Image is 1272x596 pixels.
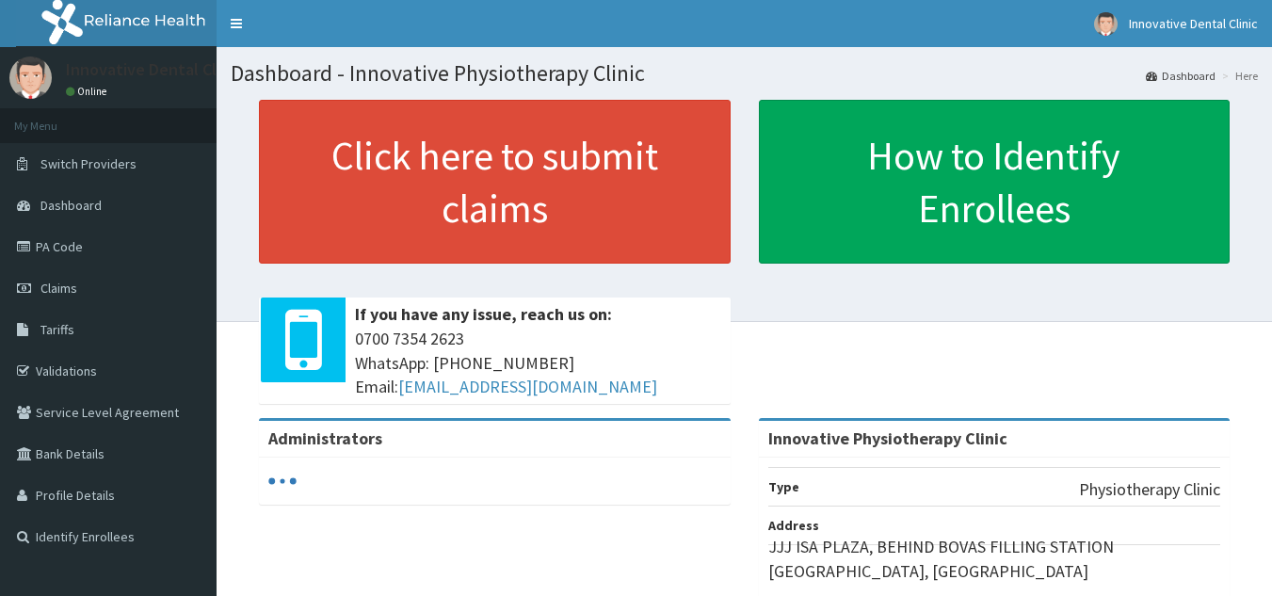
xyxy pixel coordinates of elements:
[1129,15,1258,32] span: Innovative Dental Clinic
[1079,477,1220,502] p: Physiotherapy Clinic
[768,517,819,534] b: Address
[355,327,721,399] span: 0700 7354 2623 WhatsApp: [PHONE_NUMBER] Email:
[759,100,1231,264] a: How to Identify Enrollees
[40,197,102,214] span: Dashboard
[66,85,111,98] a: Online
[40,280,77,297] span: Claims
[40,155,137,172] span: Switch Providers
[355,303,612,325] b: If you have any issue, reach us on:
[1094,12,1118,36] img: User Image
[9,56,52,99] img: User Image
[40,321,74,338] span: Tariffs
[768,478,799,495] b: Type
[768,427,1007,449] strong: Innovative Physiotherapy Clinic
[268,427,382,449] b: Administrators
[259,100,731,264] a: Click here to submit claims
[231,61,1258,86] h1: Dashboard - Innovative Physiotherapy Clinic
[1146,68,1216,84] a: Dashboard
[768,535,1221,583] p: JJJ ISA PLAZA, BEHIND BOVAS FILLING STATION [GEOGRAPHIC_DATA], [GEOGRAPHIC_DATA]
[268,467,297,495] svg: audio-loading
[398,376,657,397] a: [EMAIL_ADDRESS][DOMAIN_NAME]
[1217,68,1258,84] li: Here
[66,61,242,78] p: Innovative Dental Clinic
